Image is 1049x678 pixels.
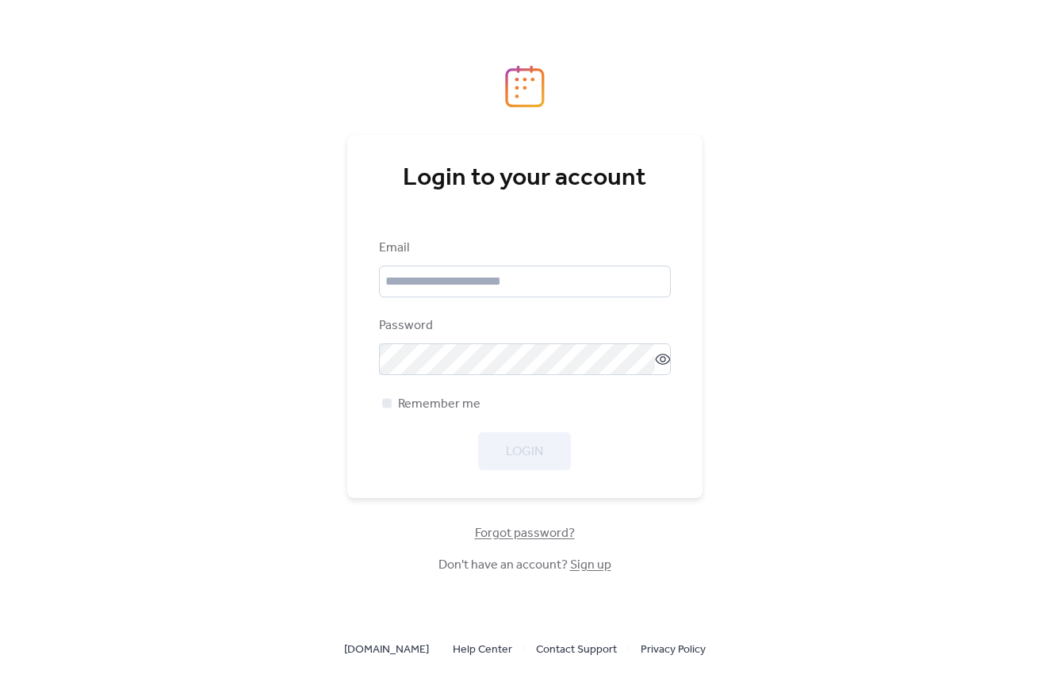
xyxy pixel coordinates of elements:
div: Login to your account [379,163,671,194]
span: Forgot password? [475,524,575,543]
a: Forgot password? [475,529,575,538]
a: [DOMAIN_NAME] [344,639,429,659]
span: Contact Support [536,641,617,660]
span: Don't have an account? [438,556,611,575]
span: Privacy Policy [641,641,706,660]
a: Help Center [453,639,512,659]
span: [DOMAIN_NAME] [344,641,429,660]
a: Contact Support [536,639,617,659]
div: Password [379,316,668,335]
span: Help Center [453,641,512,660]
a: Privacy Policy [641,639,706,659]
img: logo [505,65,545,108]
a: Sign up [570,553,611,577]
div: Email [379,239,668,258]
span: Remember me [398,395,480,414]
